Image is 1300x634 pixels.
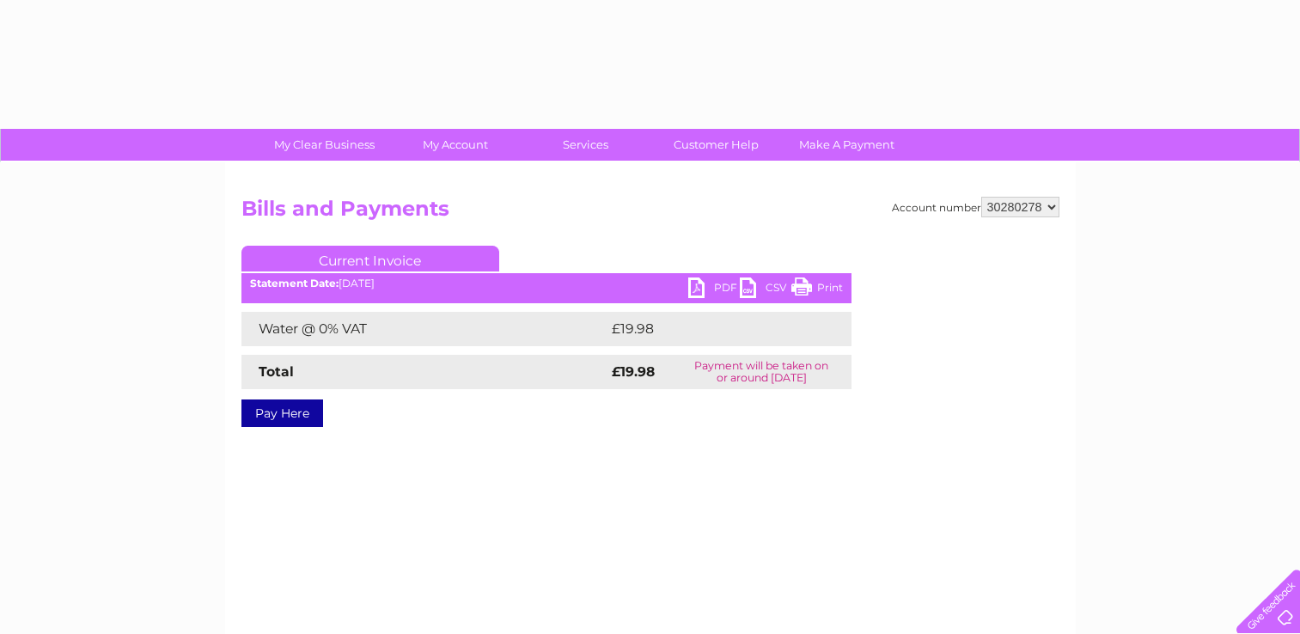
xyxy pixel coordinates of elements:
a: Pay Here [241,399,323,427]
a: Make A Payment [776,129,918,161]
h2: Bills and Payments [241,197,1059,229]
td: Water @ 0% VAT [241,312,607,346]
strong: Total [259,363,294,380]
a: My Clear Business [253,129,395,161]
a: CSV [740,277,791,302]
div: [DATE] [241,277,851,290]
a: Current Invoice [241,246,499,271]
strong: £19.98 [612,363,655,380]
a: Services [515,129,656,161]
td: £19.98 [607,312,816,346]
a: Print [791,277,843,302]
td: Payment will be taken on or around [DATE] [672,355,851,389]
div: Account number [892,197,1059,217]
a: Customer Help [645,129,787,161]
b: Statement Date: [250,277,339,290]
a: PDF [688,277,740,302]
a: My Account [384,129,526,161]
